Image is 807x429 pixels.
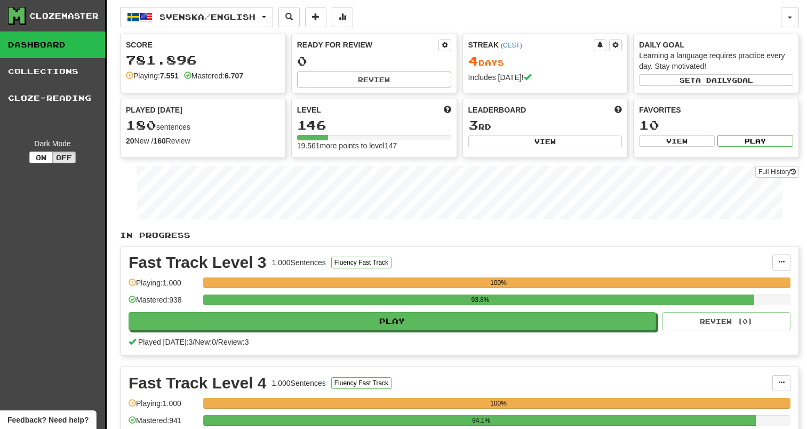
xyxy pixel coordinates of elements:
div: Day s [468,54,622,68]
div: 1.000 Sentences [272,257,326,268]
div: 781.896 [126,53,280,67]
span: This week in points, UTC [614,105,622,115]
span: Svenska / English [159,12,255,21]
button: Fluency Fast Track [331,257,391,268]
div: Includes [DATE]! [468,72,622,83]
div: 93.8% [206,295,754,305]
a: Full History [755,166,799,178]
button: Fluency Fast Track [331,377,391,389]
span: Score more points to level up [444,105,451,115]
div: Favorites [639,105,793,115]
span: / [193,338,195,346]
div: Fast Track Level 4 [129,375,267,391]
button: Svenska/English [120,7,273,27]
span: 3 [468,117,478,132]
div: Daily Goal [639,39,793,50]
strong: 7.551 [160,71,179,80]
strong: 6.707 [225,71,243,80]
button: Play [129,312,656,330]
span: Leaderboard [468,105,526,115]
div: New / Review [126,136,280,146]
span: a daily [696,76,732,84]
div: Clozemaster [29,11,99,21]
span: / [216,338,218,346]
div: 10 [639,118,793,132]
span: 4 [468,53,478,68]
div: Playing: 1.000 [129,398,198,416]
div: Learning a language requires practice every day. Stay motivated! [639,50,793,71]
span: Played [DATE] [126,105,182,115]
div: Mastered: [184,70,243,81]
div: rd [468,118,622,132]
button: Seta dailygoal [639,74,793,86]
div: sentences [126,118,280,132]
div: 94.1% [206,415,756,426]
button: Review [297,71,451,88]
strong: 160 [153,137,165,145]
button: Add sentence to collection [305,7,326,27]
div: Score [126,39,280,50]
button: Review (0) [662,312,790,330]
a: (CEST) [501,42,522,49]
button: Off [52,152,76,163]
div: Mastered: 938 [129,295,198,312]
div: Ready for Review [297,39,438,50]
p: In Progress [120,230,799,241]
div: Fast Track Level 3 [129,255,267,271]
span: Open feedback widget [7,415,89,425]
strong: 20 [126,137,134,145]
button: Play [717,135,793,147]
button: View [639,135,715,147]
div: Playing: 1.000 [129,277,198,295]
div: Playing: [126,70,179,81]
button: Search sentences [278,7,300,27]
div: 1.000 Sentences [272,378,326,388]
button: View [468,136,622,147]
div: 19.561 more points to level 147 [297,140,451,151]
span: New: 0 [195,338,216,346]
span: Played [DATE]: 3 [138,338,193,346]
span: Level [297,105,321,115]
div: 146 [297,118,451,132]
button: On [29,152,53,163]
button: More stats [332,7,353,27]
div: 100% [206,277,790,288]
div: 0 [297,54,451,68]
div: 100% [206,398,790,409]
div: Dark Mode [8,138,97,149]
span: Review: 3 [218,338,249,346]
span: 180 [126,117,156,132]
div: Streak [468,39,594,50]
